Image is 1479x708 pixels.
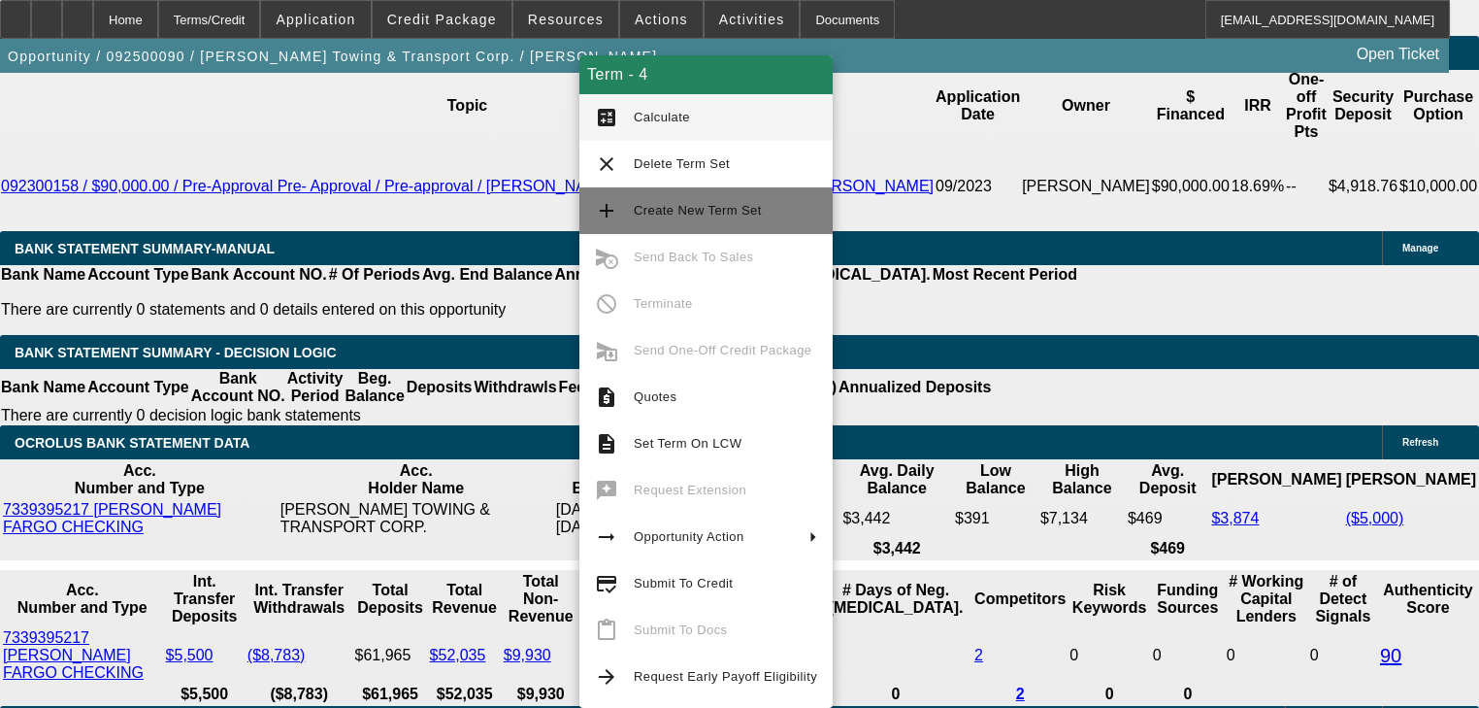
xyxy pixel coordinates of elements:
a: 2 [974,647,983,663]
span: Quotes [634,389,676,404]
th: Avg. Deposit [1127,461,1208,498]
th: Owner [1021,70,1151,142]
span: OCROLUS BANK STATEMENT DATA [15,435,249,451]
span: Credit Package [387,12,497,27]
th: Funding Sources [1152,572,1224,626]
td: -- [1285,142,1328,231]
a: $9,930 [504,647,551,663]
th: [PERSON_NAME] [1210,461,1342,498]
th: Low Balance [954,461,1037,498]
td: 0 [1068,628,1150,683]
th: $61,965 [354,685,427,704]
span: Set Term On LCW [634,436,741,451]
th: Risk Keywords [1068,572,1150,626]
button: Actions [620,1,703,38]
td: 0 [820,628,971,683]
td: $469 [1127,500,1208,537]
p: There are currently 0 statements and 0 details entered on this opportunity [1,301,1077,319]
button: Activities [705,1,800,38]
th: Acc. Number and Type [2,572,163,626]
td: $7,134 [1039,500,1125,537]
th: Activity Period [286,369,345,406]
th: Fees [558,369,595,406]
a: 092300158 / $90,000.00 / Pre-Approval Pre- Approval / Pre-approval / [PERSON_NAME] Towing & Trans... [1,178,934,194]
span: Create New Term Set [634,203,762,218]
th: Period Begin/End [555,461,667,498]
th: Int. Transfer Deposits [165,572,245,626]
th: $5,500 [165,685,245,704]
th: Security Deposit [1328,70,1398,142]
span: Request Early Payoff Eligibility [634,669,817,684]
th: Int. Transfer Withdrawals [246,572,352,626]
th: Total Deposits [354,572,427,626]
th: $52,035 [429,685,501,704]
span: Manage [1402,243,1438,253]
th: $469 [1127,539,1208,558]
th: Competitors [973,572,1067,626]
td: $4,918.76 [1328,142,1398,231]
span: Opportunity / 092500090 / [PERSON_NAME] Towing & Transport Corp. / [PERSON_NAME] [8,49,657,64]
th: Purchase Option [1398,70,1478,142]
th: Account Type [86,369,190,406]
a: Open Ticket [1349,38,1447,71]
span: Submit To Credit [634,576,733,590]
th: Application Date [935,70,1021,142]
a: $52,035 [430,647,486,663]
span: Delete Term Set [634,156,730,171]
th: 0 [1068,685,1150,704]
th: High Balance [1039,461,1125,498]
span: Calculate [634,110,690,124]
th: Account Type [86,265,190,285]
span: Bank Statement Summary - Decision Logic [15,345,337,360]
mat-icon: request_quote [595,386,618,409]
button: Credit Package [373,1,511,38]
button: Application [261,1,370,38]
th: Avg. Daily Balance [841,461,952,498]
span: Resources [528,12,604,27]
a: ($8,783) [247,647,306,663]
th: Bank Account NO. [190,265,328,285]
mat-icon: arrow_right_alt [595,525,618,549]
th: Bank Account NO. [190,369,286,406]
td: $61,965 [354,628,427,683]
button: Resources [513,1,618,38]
span: Opportunity Action [634,529,744,544]
div: Term - 4 [579,55,833,94]
td: 09/2023 [935,142,1021,231]
th: $9,930 [503,685,579,704]
th: IRR [1231,70,1285,142]
mat-icon: clear [595,152,618,176]
th: $3,442 [841,539,952,558]
th: Authenticity Score [1379,572,1477,626]
td: [PERSON_NAME] TOWING & TRANSPORT CORP. [279,500,553,537]
th: Acc. Number and Type [2,461,278,498]
a: 2 [1016,686,1025,702]
th: Acc. Holder Name [279,461,553,498]
span: Activities [719,12,785,27]
th: One-off Profit Pts [1285,70,1328,142]
a: 7339395217 [PERSON_NAME] FARGO CHECKING [3,629,144,681]
mat-icon: description [595,432,618,455]
span: 0 [1227,647,1235,663]
span: BANK STATEMENT SUMMARY-MANUAL [15,241,275,256]
a: 7339395217 [PERSON_NAME] FARGO CHECKING [3,501,221,535]
th: Deposits [406,369,474,406]
mat-icon: add [595,199,618,222]
span: Actions [635,12,688,27]
mat-icon: arrow_forward [595,665,618,689]
span: Refresh [1402,437,1438,448]
th: 0 [820,685,971,704]
th: Most Recent Period [932,265,1078,285]
th: # Working Capital Lenders [1226,572,1307,626]
a: 90 [1380,645,1401,666]
td: 18.69% [1231,142,1285,231]
th: Withdrawls [473,369,557,406]
th: $ Financed [1151,70,1231,142]
th: Total Revenue [429,572,501,626]
a: $5,500 [166,647,214,663]
mat-icon: calculate [595,106,618,129]
td: $10,000.00 [1398,142,1478,231]
th: Annualized Deposits [553,265,707,285]
th: # Days of Neg. [MEDICAL_DATA]. [820,572,971,626]
mat-icon: credit_score [595,572,618,595]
